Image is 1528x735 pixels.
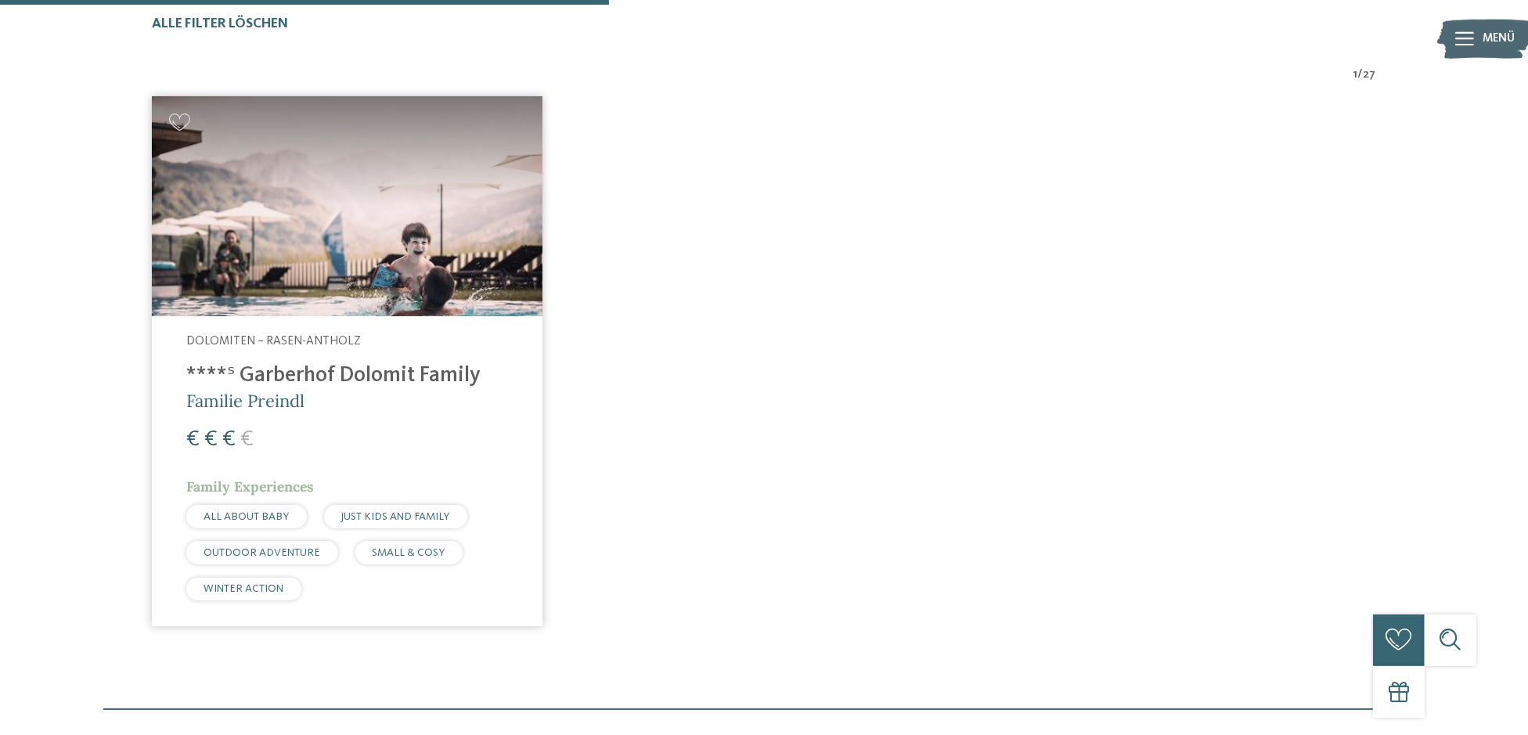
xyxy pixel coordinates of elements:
[204,428,218,451] span: €
[240,428,254,451] span: €
[1354,67,1358,84] span: 1
[186,428,200,451] span: €
[186,363,508,389] h4: ****ˢ Garberhof Dolomit Family
[341,511,450,522] span: JUST KIDS AND FAMILY
[152,17,288,31] span: Alle Filter löschen
[204,583,283,594] span: WINTER ACTION
[152,96,542,316] img: Familienhotels gesucht? Hier findet ihr die besten!
[1364,67,1376,84] span: 27
[204,511,289,522] span: ALL ABOUT BABY
[222,428,236,451] span: €
[186,390,305,412] span: Familie Preindl
[186,335,361,348] span: Dolomiten – Rasen-Antholz
[186,477,314,495] span: Family Experiences
[204,547,320,558] span: OUTDOOR ADVENTURE
[1358,67,1364,84] span: /
[152,96,542,626] a: Familienhotels gesucht? Hier findet ihr die besten! Dolomiten – Rasen-Antholz ****ˢ Garberhof Dol...
[373,547,445,558] span: SMALL & COSY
